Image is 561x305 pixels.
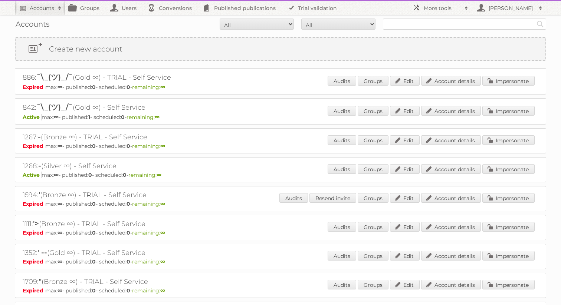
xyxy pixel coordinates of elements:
a: Groups [358,251,388,261]
a: Account details [421,106,481,116]
strong: ∞ [58,229,62,236]
span: remaining: [132,143,165,149]
a: Edit [390,106,420,116]
strong: 0 [88,172,92,178]
span: " [39,277,42,286]
a: Audits [328,76,356,86]
a: Accounts [15,1,65,15]
a: Create new account [16,38,545,60]
strong: ∞ [160,229,165,236]
a: [PERSON_NAME] [472,1,546,15]
span: Active [23,114,42,120]
span: Expired [23,229,45,236]
strong: ∞ [58,287,62,294]
strong: ∞ [58,84,62,90]
strong: 0 [127,200,130,207]
h2: 1709: (Bronze ∞) - TRIAL - Self Service [23,277,282,286]
strong: ∞ [160,258,165,265]
span: remaining: [132,258,165,265]
strong: ∞ [160,84,165,90]
h2: 1267: (Bronze ∞) - TRIAL - Self Service [23,132,282,142]
strong: 0 [92,287,96,294]
h2: [PERSON_NAME] [487,4,535,12]
strong: 0 [123,172,127,178]
span: Active [23,172,42,178]
strong: ∞ [160,287,165,294]
h2: 842: (Gold ∞) - Self Service [23,102,282,113]
h2: 1268: (Silver ∞) - Self Service [23,161,282,171]
strong: ∞ [155,114,160,120]
span: Expired [23,258,45,265]
strong: ∞ [160,200,165,207]
a: Impersonate [482,193,535,203]
a: Groups [65,1,107,15]
a: Edit [390,135,420,145]
a: Audits [328,222,356,232]
strong: 0 [92,84,96,90]
h2: More tools [424,4,461,12]
strong: ∞ [54,172,59,178]
a: Impersonate [482,76,535,86]
span: Expired [23,84,45,90]
a: Groups [358,164,388,174]
a: Audits [328,135,356,145]
h2: 1352: (Gold ∞) - TRIAL - Self Service [23,248,282,258]
span: ¯\_(ツ)_/¯ [36,103,73,112]
span: remaining: [132,84,165,90]
strong: ∞ [58,258,62,265]
span: Expired [23,200,45,207]
span: - [38,132,41,141]
h2: Accounts [30,4,54,12]
a: Edit [390,76,420,86]
a: Edit [390,222,420,232]
a: Account details [421,251,481,261]
a: Impersonate [482,251,535,261]
a: Account details [421,135,481,145]
a: Trial validation [283,1,344,15]
strong: 0 [127,84,130,90]
span: '> [33,219,39,228]
strong: 0 [127,229,130,236]
a: Account details [421,76,481,86]
a: Impersonate [482,222,535,232]
strong: ∞ [58,200,62,207]
span: - [38,161,41,170]
strong: 0 [92,258,96,265]
p: max: - published: - scheduled: - [23,143,538,149]
p: max: - published: - scheduled: - [23,200,538,207]
strong: 0 [92,143,96,149]
strong: 0 [92,200,96,207]
a: Edit [390,164,420,174]
span: Expired [23,143,45,149]
span: remaining: [132,287,165,294]
p: max: - published: - scheduled: - [23,172,538,178]
span: remaining: [128,172,161,178]
span: ' -- [37,248,47,257]
h2: 1111: (Bronze ∞) - TRIAL - Self Service [23,219,282,229]
span: ' [39,190,40,199]
a: Account details [421,222,481,232]
input: Search [535,19,546,30]
a: Edit [390,251,420,261]
strong: 1 [88,114,90,120]
a: Conversions [144,1,199,15]
a: Groups [358,222,388,232]
a: Edit [390,280,420,289]
h2: 1594: (Bronze ∞) - TRIAL - Self Service [23,190,282,200]
strong: ∞ [157,172,161,178]
a: Account details [421,164,481,174]
span: remaining: [132,229,165,236]
a: Groups [358,76,388,86]
strong: ∞ [58,143,62,149]
strong: 0 [127,258,130,265]
span: remaining: [132,200,165,207]
a: Impersonate [482,135,535,145]
a: Audits [328,164,356,174]
span: remaining: [127,114,160,120]
a: Published publications [199,1,283,15]
a: Users [107,1,144,15]
strong: 0 [121,114,125,120]
a: Edit [390,193,420,203]
a: Impersonate [482,106,535,116]
a: Groups [358,193,388,203]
